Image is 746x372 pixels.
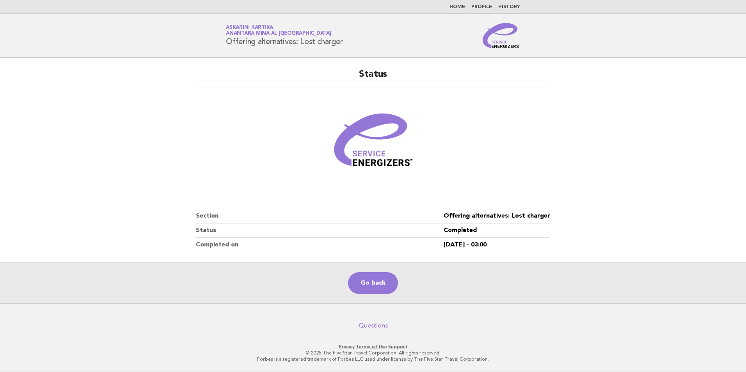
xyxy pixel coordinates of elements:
img: Service Energizers [483,23,520,48]
a: Questions [359,322,388,329]
dt: Status [196,223,444,238]
dd: Completed [444,223,550,238]
a: Privacy [339,344,355,349]
a: Askarini KartikaAnantara Mina al [GEOGRAPHIC_DATA] [226,25,331,36]
dd: Offering alternatives: Lost charger [444,209,550,223]
p: · · [134,344,612,350]
a: Support [388,344,407,349]
a: Terms of Use [356,344,387,349]
dt: Section [196,209,444,223]
p: © 2025 The Five Star Travel Corporation. All rights reserved. [134,350,612,356]
p: Forbes is a registered trademark of Forbes LLC used under license by The Five Star Travel Corpora... [134,356,612,362]
a: Home [449,5,465,9]
dd: [DATE] - 03:00 [444,238,550,252]
span: Anantara Mina al [GEOGRAPHIC_DATA] [226,31,331,36]
img: Verified [326,97,420,190]
a: Profile [471,5,492,9]
h2: Status [196,68,550,87]
a: History [498,5,520,9]
h1: Offering alternatives: Lost charger [226,25,343,46]
a: Go back [348,272,398,294]
dt: Completed on [196,238,444,252]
